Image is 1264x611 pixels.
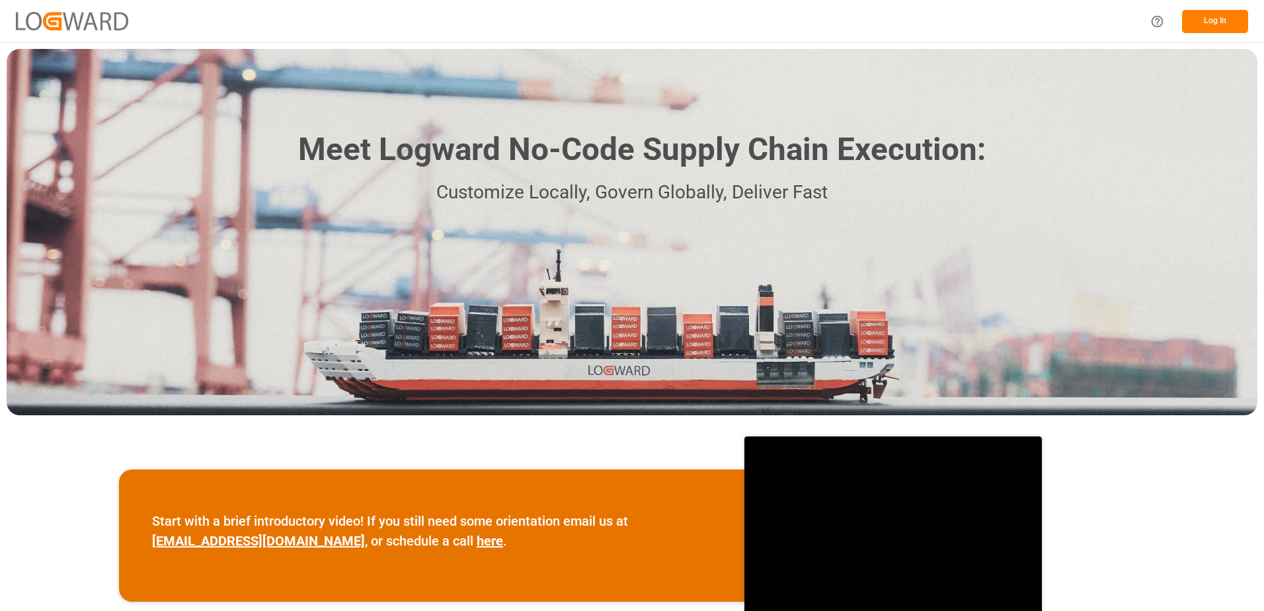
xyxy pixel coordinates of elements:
img: Logward_new_orange.png [16,12,128,30]
a: here [477,533,503,549]
button: Help Center [1142,7,1172,36]
p: Customize Locally, Govern Globally, Deliver Fast [278,178,986,208]
h1: Meet Logward No-Code Supply Chain Execution: [298,126,986,173]
button: Log In [1182,10,1248,33]
p: Start with a brief introductory video! If you still need some orientation email us at , or schedu... [152,511,711,551]
a: [EMAIL_ADDRESS][DOMAIN_NAME] [152,533,365,549]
